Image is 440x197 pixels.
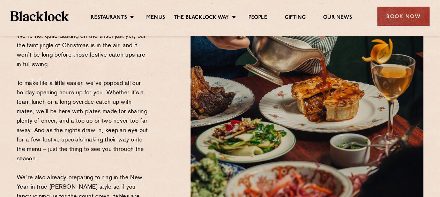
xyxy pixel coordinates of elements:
div: Book Now [377,7,430,26]
a: Our News [323,14,352,22]
a: Gifting [285,14,306,22]
a: People [248,14,267,22]
img: BL_Textured_Logo-footer-cropped.svg [10,11,69,21]
a: The Blacklock Way [174,14,229,22]
a: Menus [146,14,165,22]
a: Restaurants [91,14,127,22]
